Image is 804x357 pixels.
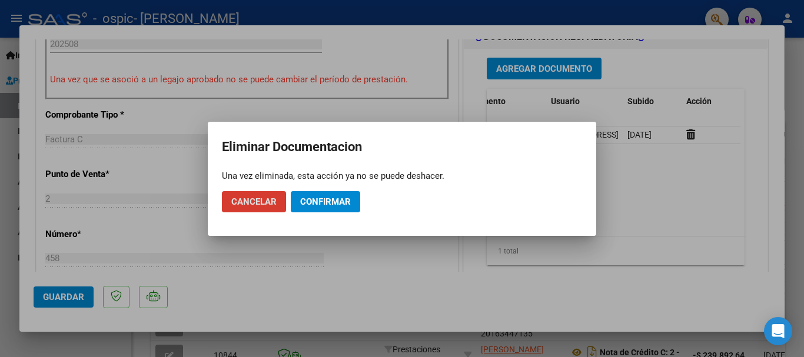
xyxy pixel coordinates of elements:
button: Confirmar [291,191,360,212]
button: Cancelar [222,191,286,212]
h2: Eliminar Documentacion [222,136,582,158]
div: Una vez eliminada, esta acción ya no se puede deshacer. [222,170,582,182]
span: Cancelar [231,196,277,207]
div: Open Intercom Messenger [764,317,792,345]
span: Confirmar [300,196,351,207]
